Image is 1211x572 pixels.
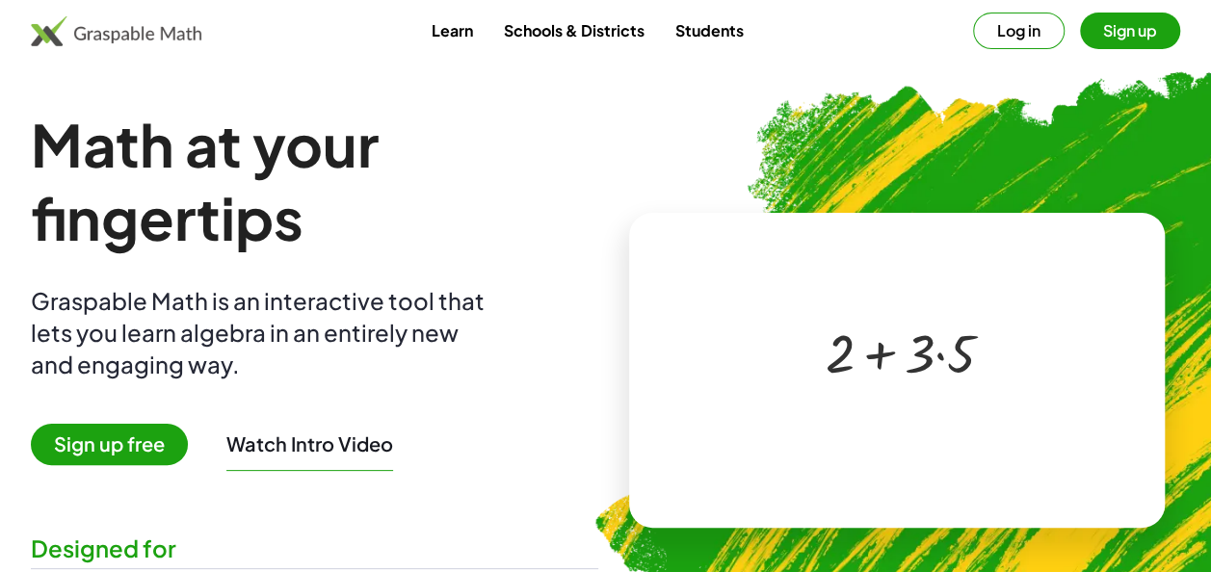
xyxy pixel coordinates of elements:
a: Students [659,13,758,48]
div: Graspable Math is an interactive tool that lets you learn algebra in an entirely new and engaging... [31,285,493,380]
div: Designed for [31,533,598,564]
button: Log in [973,13,1065,49]
a: Schools & Districts [487,13,659,48]
a: Learn [415,13,487,48]
h1: Math at your fingertips [31,108,598,254]
button: Sign up [1080,13,1180,49]
span: Sign up free [31,424,188,465]
button: Watch Intro Video [226,431,393,456]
